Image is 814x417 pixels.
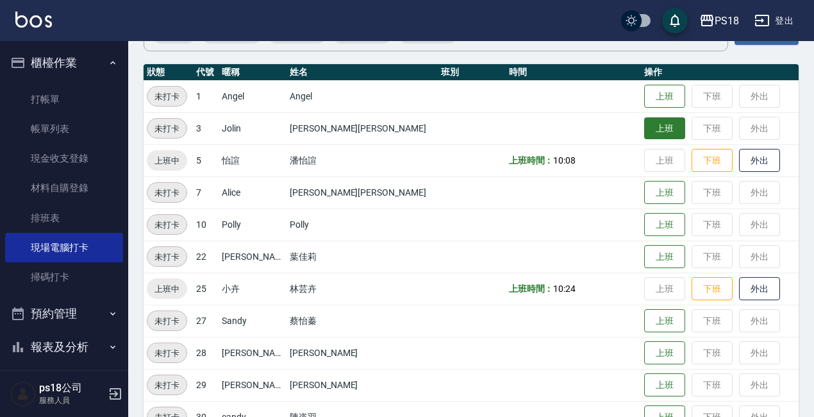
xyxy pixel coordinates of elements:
[5,262,123,292] a: 掃碼打卡
[5,363,123,396] button: 客戶管理
[715,13,739,29] div: PS18
[553,284,576,294] span: 10:24
[219,273,287,305] td: 小卉
[219,241,287,273] td: [PERSON_NAME]
[644,117,685,140] button: 上班
[287,369,438,401] td: [PERSON_NAME]
[193,208,219,241] td: 10
[147,218,187,232] span: 未打卡
[692,277,733,301] button: 下班
[287,337,438,369] td: [PERSON_NAME]
[193,273,219,305] td: 25
[644,309,685,333] button: 上班
[644,213,685,237] button: 上班
[287,112,438,144] td: [PERSON_NAME][PERSON_NAME]
[147,314,187,328] span: 未打卡
[193,80,219,112] td: 1
[144,64,193,81] th: 狀態
[287,305,438,337] td: 蔡怡蓁
[739,149,780,173] button: 外出
[5,173,123,203] a: 材料自購登錄
[5,330,123,364] button: 報表及分析
[5,46,123,80] button: 櫃檯作業
[509,284,554,294] b: 上班時間：
[694,8,744,34] button: PS18
[39,382,104,395] h5: ps18公司
[39,395,104,406] p: 服務人員
[219,112,287,144] td: Jolin
[509,155,554,166] b: 上班時間：
[219,80,287,112] td: Angel
[739,277,780,301] button: 外出
[193,64,219,81] th: 代號
[219,64,287,81] th: 暱稱
[506,64,642,81] th: 時間
[147,186,187,200] span: 未打卡
[644,373,685,397] button: 上班
[219,337,287,369] td: [PERSON_NAME]
[147,154,187,167] span: 上班中
[749,9,799,33] button: 登出
[5,85,123,114] a: 打帳單
[147,90,187,103] span: 未打卡
[193,112,219,144] td: 3
[662,8,688,33] button: save
[5,297,123,330] button: 預約管理
[193,241,219,273] td: 22
[219,144,287,176] td: 怡諠
[641,64,799,81] th: 操作
[147,250,187,264] span: 未打卡
[287,241,438,273] td: 葉佳莉
[287,64,438,81] th: 姓名
[193,144,219,176] td: 5
[193,305,219,337] td: 27
[644,341,685,365] button: 上班
[193,369,219,401] td: 29
[644,181,685,205] button: 上班
[219,305,287,337] td: Sandy
[193,176,219,208] td: 7
[553,155,576,166] span: 10:08
[287,144,438,176] td: 潘怡諠
[644,85,685,108] button: 上班
[5,144,123,173] a: 現金收支登錄
[219,369,287,401] td: [PERSON_NAME]
[692,149,733,173] button: 下班
[147,282,187,296] span: 上班中
[10,381,36,407] img: Person
[219,208,287,241] td: Polly
[644,245,685,269] button: 上班
[5,233,123,262] a: 現場電腦打卡
[147,122,187,135] span: 未打卡
[5,203,123,233] a: 排班表
[219,176,287,208] td: Alice
[5,114,123,144] a: 帳單列表
[287,80,438,112] td: Angel
[287,273,438,305] td: 林芸卉
[287,208,438,241] td: Polly
[438,64,506,81] th: 班別
[193,337,219,369] td: 28
[287,176,438,208] td: [PERSON_NAME][PERSON_NAME]
[147,379,187,392] span: 未打卡
[15,12,52,28] img: Logo
[147,346,187,360] span: 未打卡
